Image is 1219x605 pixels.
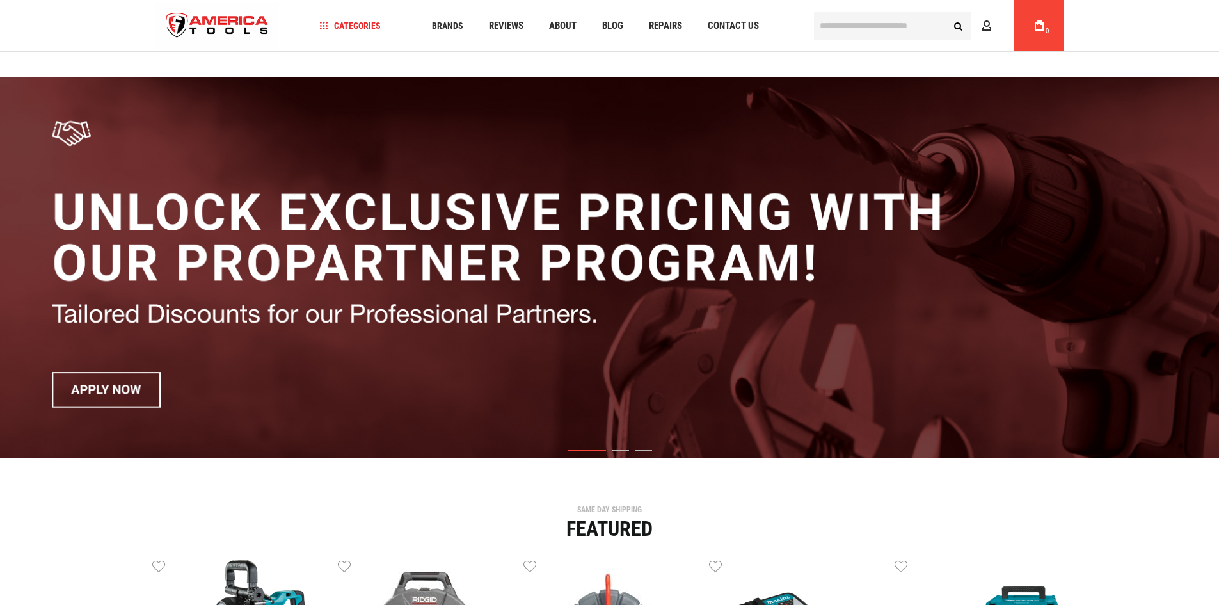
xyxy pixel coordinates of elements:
a: Categories [314,17,386,35]
a: Blog [596,17,629,35]
div: Featured [152,519,1067,539]
span: Repairs [649,21,682,31]
a: Contact Us [702,17,765,35]
a: store logo [155,2,280,50]
span: Blog [602,21,623,31]
a: Repairs [643,17,688,35]
a: About [543,17,582,35]
span: 0 [1046,28,1049,35]
span: Categories [319,21,381,30]
img: America Tools [155,2,280,50]
span: Reviews [489,21,523,31]
span: Brands [432,21,463,30]
button: Search [946,13,971,38]
span: About [549,21,577,31]
div: SAME DAY SHIPPING [152,506,1067,513]
span: Contact Us [708,21,759,31]
a: Brands [426,17,469,35]
a: Reviews [483,17,529,35]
